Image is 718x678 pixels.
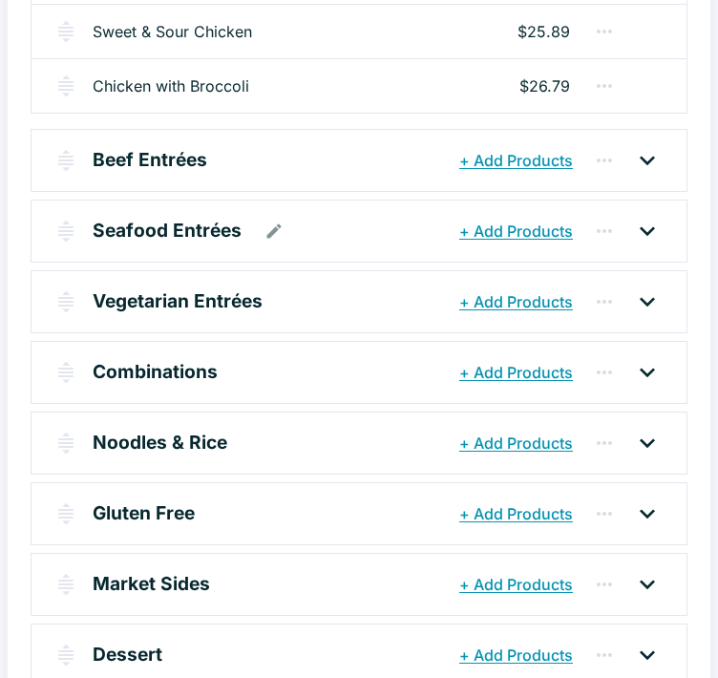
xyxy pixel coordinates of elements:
[54,644,77,667] img: drag-handle.svg
[454,355,578,390] button: + Add Products
[454,214,578,248] button: + Add Products
[454,285,578,319] button: + Add Products
[93,287,263,315] p: Vegetarian Entrées
[454,426,578,460] button: + Add Products
[32,342,686,403] div: Combinations+ Add Products
[454,567,578,602] button: + Add Products
[93,74,249,97] a: Chicken with Broccoli
[54,290,77,313] img: drag-handle.svg
[54,220,77,243] img: drag-handle.svg
[93,146,207,174] p: Beef Entrées
[93,570,210,598] p: Market Sides
[93,217,242,244] p: Seafood Entrées
[32,271,686,332] div: Vegetarian Entrées+ Add Products
[93,641,162,668] p: Dessert
[454,497,578,531] button: + Add Products
[32,483,686,544] div: Gluten Free+ Add Products
[54,20,77,43] img: drag-handle.svg
[454,143,578,178] button: + Add Products
[519,74,570,97] p: $26.79
[54,74,77,97] img: drag-handle.svg
[32,130,686,191] div: Beef Entrées+ Add Products
[93,499,195,527] p: Gluten Free
[454,638,578,672] button: + Add Products
[93,429,227,456] p: Noodles & Rice
[54,149,77,172] img: drag-handle.svg
[93,358,218,386] p: Combinations
[93,20,252,43] a: Sweet & Sour Chicken
[54,573,77,596] img: drag-handle.svg
[54,502,77,525] img: drag-handle.svg
[517,20,570,43] p: $25.89
[32,554,686,615] div: Market Sides+ Add Products
[54,361,77,384] img: drag-handle.svg
[32,413,686,474] div: Noodles & Rice+ Add Products
[32,201,686,262] div: Seafood Entrées+ Add Products
[54,432,77,455] img: drag-handle.svg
